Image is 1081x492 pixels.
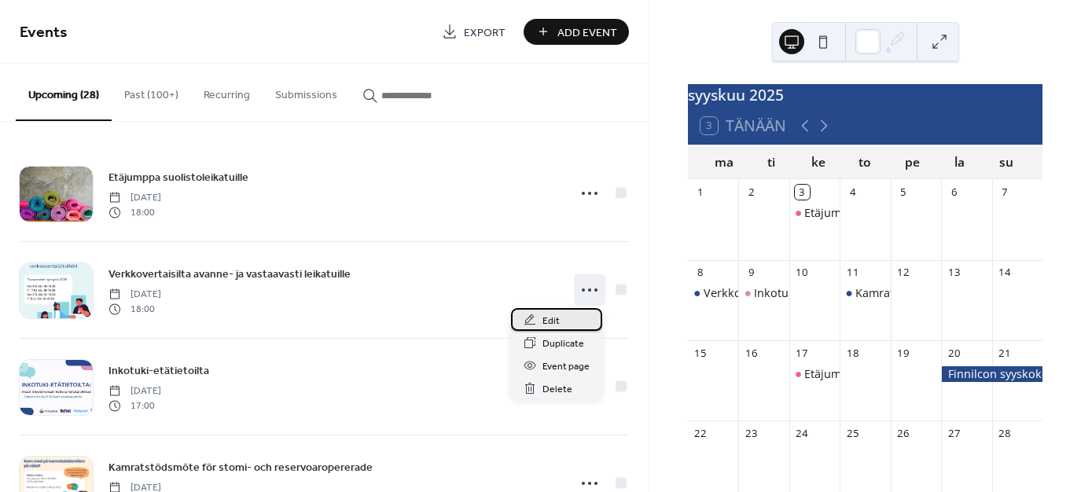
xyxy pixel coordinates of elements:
[795,145,842,179] div: ke
[108,460,373,476] span: Kamratstödsmöte för stomi- och reservoaropererade
[108,265,351,283] a: Verkkovertaisilta avanne- ja vastaavasti leikatuille
[112,64,191,119] button: Past (100+)
[108,363,209,380] span: Inkotuki-etätietoilta
[20,17,68,48] span: Events
[795,346,809,360] div: 17
[542,336,584,352] span: Duplicate
[108,398,161,413] span: 17:00
[804,205,959,221] div: Etäjumppa suolistoleikatuille
[947,266,961,280] div: 13
[845,266,859,280] div: 11
[745,185,759,199] div: 2
[108,288,161,302] span: [DATE]
[998,185,1012,199] div: 7
[842,145,889,179] div: to
[888,145,936,179] div: pe
[840,285,890,301] div: Kamratstödsmöte för stomi- och reservoaropererade
[941,366,1042,382] div: Finnilcon syyskokous ja Pohjois-Karjalan Ilcon 40-vuotisjuhlat Joensuussa 20.–21.9.2025
[524,19,629,45] button: Add Event
[845,185,859,199] div: 4
[704,285,968,301] div: Verkkovertaisilta avanne- ja vastaavasti leikatuille
[108,170,248,186] span: Etäjumppa suolistoleikatuille
[688,285,738,301] div: Verkkovertaisilta avanne- ja vastaavasti leikatuille
[804,366,959,382] div: Etäjumppa suolistoleikatuille
[542,358,590,375] span: Event page
[795,427,809,441] div: 24
[845,346,859,360] div: 18
[998,266,1012,280] div: 14
[693,346,708,360] div: 15
[789,205,840,221] div: Etäjumppa suolistoleikatuille
[896,427,910,441] div: 26
[845,427,859,441] div: 25
[464,24,506,41] span: Export
[191,64,263,119] button: Recurring
[693,266,708,280] div: 8
[430,19,517,45] a: Export
[108,458,373,476] a: Kamratstödsmöte för stomi- och reservoaropererade
[738,285,789,301] div: Inkotuki-etätietoilta
[795,266,809,280] div: 10
[745,346,759,360] div: 16
[983,145,1030,179] div: su
[108,191,161,205] span: [DATE]
[263,64,350,119] button: Submissions
[936,145,983,179] div: la
[108,205,161,219] span: 18:00
[108,384,161,398] span: [DATE]
[542,313,560,329] span: Edit
[108,362,209,380] a: Inkotuki-etätietoilta
[108,302,161,316] span: 18:00
[693,185,708,199] div: 1
[947,185,961,199] div: 6
[108,168,248,186] a: Etäjumppa suolistoleikatuille
[947,427,961,441] div: 27
[745,427,759,441] div: 23
[16,64,112,121] button: Upcoming (28)
[896,185,910,199] div: 5
[998,346,1012,360] div: 21
[557,24,617,41] span: Add Event
[693,427,708,441] div: 22
[108,266,351,283] span: Verkkovertaisilta avanne- ja vastaavasti leikatuille
[542,381,572,398] span: Delete
[789,366,840,382] div: Etäjumppa suolistoleikatuille
[745,266,759,280] div: 9
[748,145,795,179] div: ti
[700,145,748,179] div: ma
[688,84,1042,107] div: syyskuu 2025
[795,185,809,199] div: 3
[896,266,910,280] div: 12
[896,346,910,360] div: 19
[998,427,1012,441] div: 28
[947,346,961,360] div: 20
[754,285,859,301] div: Inkotuki-etätietoilta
